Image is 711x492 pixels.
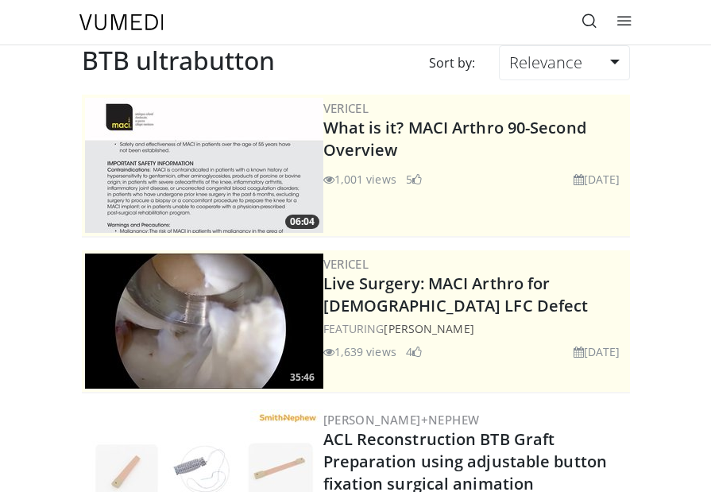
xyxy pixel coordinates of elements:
div: FEATURING [323,320,627,337]
a: What is it? MACI Arthro 90-Second Overview [323,117,586,161]
a: Live Surgery: MACI Arthro for [DEMOGRAPHIC_DATA] LFC Defect [323,273,589,316]
div: Sort by: [417,45,487,80]
span: Relevance [509,52,582,73]
li: 5 [406,171,422,188]
a: Relevance [499,45,629,80]
li: 4 [406,343,422,360]
li: 1,001 views [323,171,396,188]
img: VuMedi Logo [79,14,164,30]
a: [PERSON_NAME]+Nephew [323,412,480,428]
li: [DATE] [574,171,620,188]
img: eb023345-1e2d-4374-a840-ddbc99f8c97c.300x170_q85_crop-smart_upscale.jpg [85,254,323,389]
a: Vericel [323,256,369,272]
span: 35:46 [285,370,319,385]
a: 35:46 [85,254,323,389]
li: 1,639 views [323,343,396,360]
a: Vericel [323,100,369,116]
span: 06:04 [285,215,319,229]
img: aa6cc8ed-3dbf-4b6a-8d82-4a06f68b6688.300x170_q85_crop-smart_upscale.jpg [85,98,323,233]
h2: BTB ultrabutton [82,45,275,76]
a: 06:04 [85,98,323,233]
li: [DATE] [574,343,620,360]
a: [PERSON_NAME] [384,321,473,336]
